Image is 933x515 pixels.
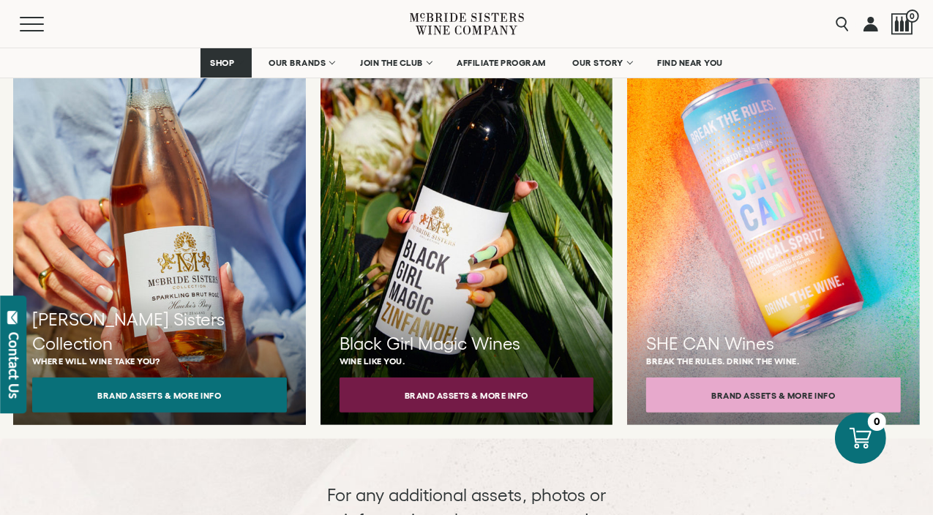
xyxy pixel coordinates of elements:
a: SHOP [201,48,252,78]
button: Mobile Menu Trigger [20,17,72,31]
p: Break the rules. Drink the wine. [646,356,901,366]
span: OUR BRANDS [269,58,326,68]
span: OUR STORY [572,58,623,68]
div: Contact Us [7,332,21,399]
button: Brand Assets & More Info [646,377,901,413]
a: FIND NEAR YOU [648,48,733,78]
h3: Black Girl Magic Wines [340,331,594,356]
p: Where will wine take you? [32,356,287,366]
button: Brand Assets & More Info [32,377,287,413]
a: OUR STORY [563,48,641,78]
div: 0 [868,413,886,431]
p: Wine like you. [340,356,594,366]
span: 0 [906,10,919,23]
span: SHOP [210,58,235,68]
span: AFFILIATE PROGRAM [457,58,547,68]
a: JOIN THE CLUB [351,48,441,78]
a: AFFILIATE PROGRAM [448,48,556,78]
span: JOIN THE CLUB [360,58,423,68]
h3: [PERSON_NAME] Sisters Collection [32,307,287,356]
a: OUR BRANDS [259,48,343,78]
span: FIND NEAR YOU [658,58,724,68]
button: Brand Assets & More Info [340,377,594,413]
h3: SHE CAN Wines [646,331,901,356]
